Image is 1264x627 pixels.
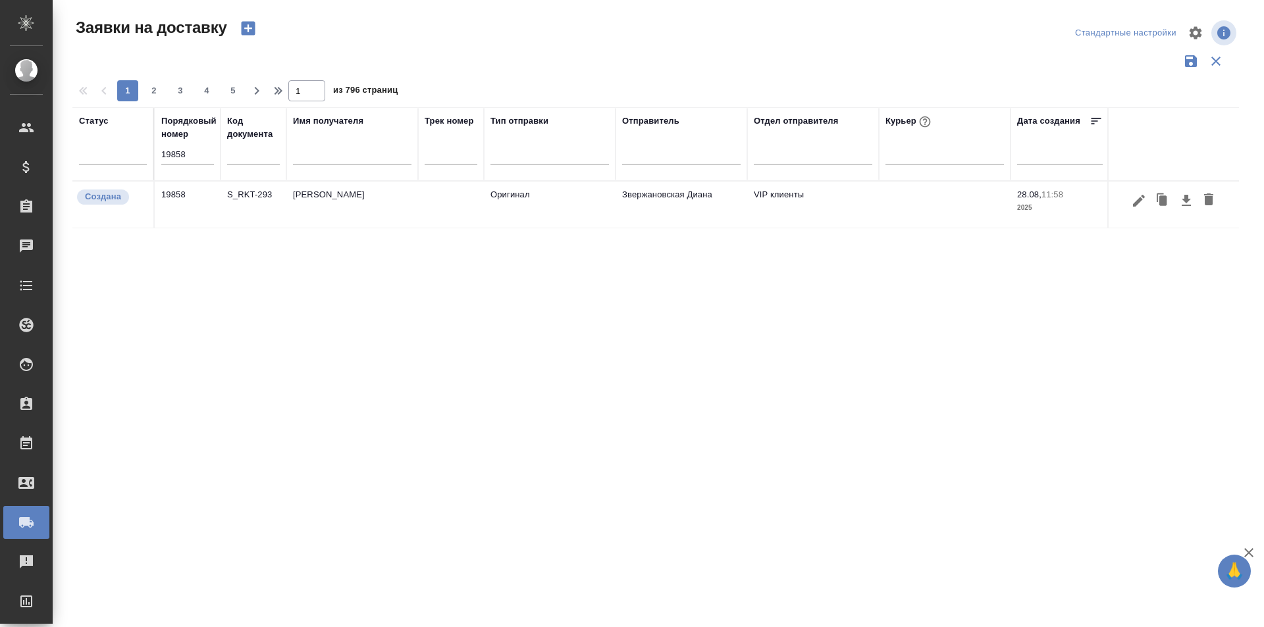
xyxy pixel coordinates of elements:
td: Звержановская Диана [616,182,747,228]
td: 19858 [155,182,221,228]
button: 🙏 [1218,555,1251,588]
button: Клонировать [1150,188,1175,213]
p: Создана [85,190,121,203]
div: Порядковый номер [161,114,217,141]
div: Имя получателя [293,114,363,128]
div: Новая заявка, еще не передана в работу [76,188,147,206]
div: Тип отправки [490,114,548,128]
span: из 796 страниц [333,82,398,101]
button: Сохранить фильтры [1178,49,1203,74]
div: Отправитель [622,114,679,128]
td: [PERSON_NAME] [286,182,418,228]
button: Создать [232,17,264,39]
button: Скачать [1175,188,1198,213]
span: 3 [170,84,191,97]
div: Отдел отправителя [754,114,838,128]
button: Сбросить фильтры [1203,49,1228,74]
button: 4 [196,80,217,101]
div: Дата создания [1017,114,1080,128]
button: 3 [170,80,191,101]
span: 4 [196,84,217,97]
td: VIP клиенты [747,182,879,228]
td: Оригинал [484,182,616,228]
button: 5 [223,80,244,101]
div: Статус [79,114,109,128]
p: 11:58 [1041,189,1063,199]
button: Удалить [1198,188,1220,213]
button: 2 [144,80,165,101]
span: 5 [223,84,244,97]
div: Код документа [227,114,280,141]
td: S_RKT-293 [221,182,286,228]
span: 🙏 [1223,557,1246,585]
button: Редактировать [1128,188,1150,213]
span: Настроить таблицу [1180,17,1211,49]
p: 2025 [1017,201,1103,214]
span: Заявки на доставку [72,17,227,38]
span: 2 [144,84,165,97]
div: Курьер [885,113,934,130]
p: 28.08, [1017,189,1041,199]
span: Посмотреть информацию [1211,20,1239,45]
div: split button [1072,23,1180,43]
div: Трек номер [425,114,474,128]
